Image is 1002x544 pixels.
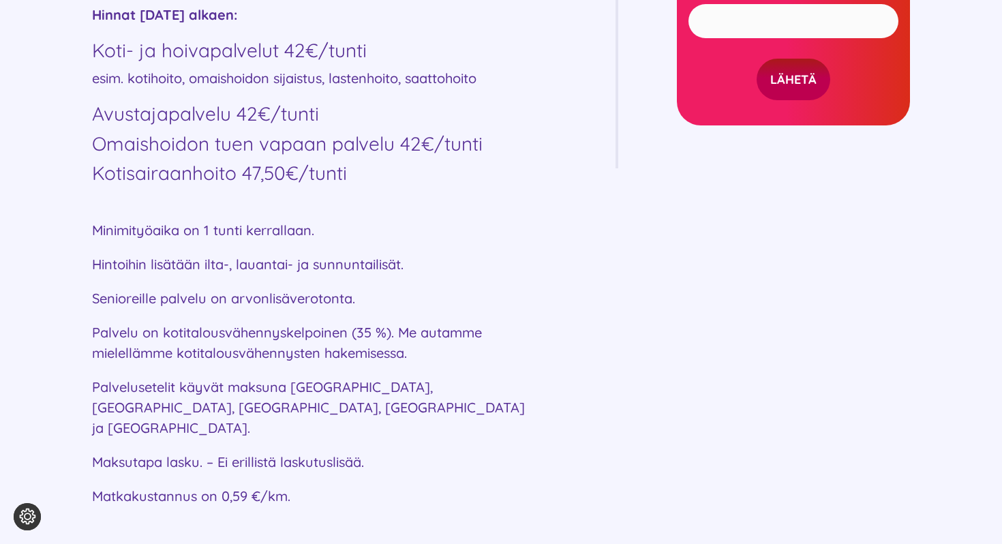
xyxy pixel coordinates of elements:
[92,132,483,155] span: Omaishoidon tuen vapaan palvelu 42€/tunti
[92,6,237,23] strong: Hinnat [DATE] alkaen:
[92,452,534,472] p: Maksutapa lasku. – Ei erillistä laskutuslisää.
[92,162,534,185] h4: Kotisairaanhoito 47,50€/tunti
[92,322,534,363] p: Palvelu on kotitalousvähennyskelpoinen (35 %). Me autamme mielellämme kotitalousvähennysten hakem...
[92,102,534,125] h4: Avustajapalvelu 42€/tunti
[92,486,534,507] p: Matkakustannus on 0,59 €/km.
[92,377,534,438] p: Palvelusetelit käyvät maksuna [GEOGRAPHIC_DATA], [GEOGRAPHIC_DATA], [GEOGRAPHIC_DATA], [GEOGRAPHI...
[92,288,534,309] p: Senioreille palvelu on arvonlisäverotonta.
[92,68,534,89] p: esim. kotihoito, omaishoidon sijaistus, lastenhoito, saattohoito
[92,39,534,62] h4: Koti- ja hoivapalvelut 42€/tunti
[92,254,534,275] p: Hintoihin lisätään ilta-, lauantai- ja sunnuntailisät.
[14,503,41,530] button: Evästeasetukset
[757,59,830,100] input: LÄHETÄ
[92,220,534,241] p: Minimityöaika on 1 tunti kerrallaan.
